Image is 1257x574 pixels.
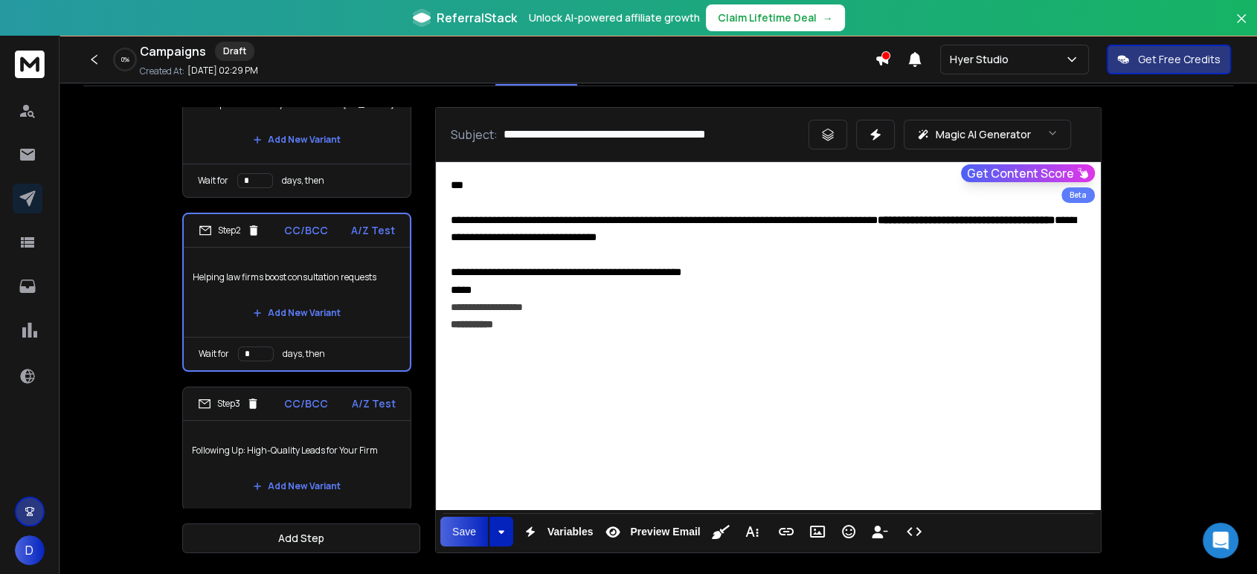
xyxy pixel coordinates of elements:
[437,9,517,27] span: ReferralStack
[706,4,845,31] button: Claim Lifetime Deal→
[187,65,258,77] p: [DATE] 02:29 PM
[1203,523,1238,558] div: Open Intercom Messenger
[352,396,396,411] p: A/Z Test
[284,223,328,238] p: CC/BCC
[835,517,863,546] button: Emoticons
[823,10,833,25] span: →
[707,517,735,546] button: Clean HTML
[529,10,700,25] p: Unlock AI-powered affiliate growth
[440,517,488,546] button: Save
[451,126,498,143] p: Subject:
[1061,187,1095,203] div: Beta
[1232,9,1251,45] button: Close banner
[241,298,353,328] button: Add New Variant
[140,42,206,60] h1: Campaigns
[351,223,395,238] p: A/Z Test
[516,517,597,546] button: Variables
[182,213,411,372] li: Step2CC/BCCA/Z TestHelping law firms boost consultation requestsAdd New VariantWait fordays, then
[282,175,324,187] p: days, then
[627,526,703,538] span: Preview Email
[199,348,229,360] p: Wait for
[284,396,328,411] p: CC/BCC
[936,127,1031,142] p: Magic AI Generator
[182,523,420,553] button: Add Step
[803,517,832,546] button: Insert Image (Ctrl+P)
[15,535,45,565] button: D
[900,517,928,546] button: Code View
[950,52,1015,67] p: Hyer Studio
[192,430,402,471] p: Following Up: High-Quality Leads for Your Firm
[199,224,260,237] div: Step 2
[961,164,1095,182] button: Get Content Score
[241,125,353,155] button: Add New Variant
[1138,52,1221,67] p: Get Free Credits
[215,42,254,61] div: Draft
[283,348,325,360] p: days, then
[866,517,894,546] button: Insert Unsubscribe Link
[182,387,411,511] li: Step3CC/BCCA/Z TestFollowing Up: High-Quality Leads for Your FirmAdd New Variant
[198,397,260,410] div: Step 3
[1107,45,1231,74] button: Get Free Credits
[544,526,597,538] span: Variables
[182,40,411,198] li: Step1CC/BCCA/Z TestQuick question about your law firm in [US_STATE]Add New VariantWait fordays, then
[772,517,800,546] button: Insert Link (Ctrl+K)
[140,65,184,77] p: Created At:
[599,517,703,546] button: Preview Email
[193,257,401,298] p: Helping law firms boost consultation requests
[738,517,766,546] button: More Text
[904,120,1071,149] button: Magic AI Generator
[198,175,228,187] p: Wait for
[121,55,129,64] p: 0 %
[241,471,353,501] button: Add New Variant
